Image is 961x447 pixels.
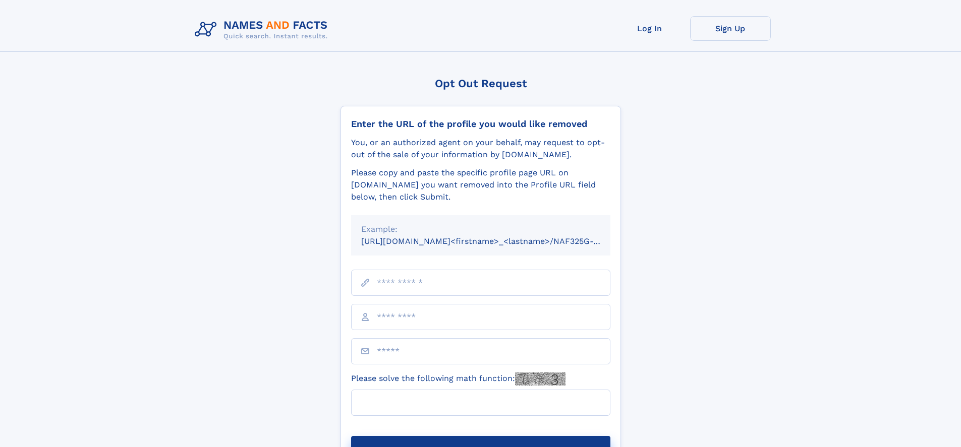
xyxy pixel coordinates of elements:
[361,236,630,246] small: [URL][DOMAIN_NAME]<firstname>_<lastname>/NAF325G-xxxxxxxx
[351,137,610,161] div: You, or an authorized agent on your behalf, may request to opt-out of the sale of your informatio...
[351,167,610,203] div: Please copy and paste the specific profile page URL on [DOMAIN_NAME] you want removed into the Pr...
[351,372,566,386] label: Please solve the following math function:
[690,16,771,41] a: Sign Up
[351,118,610,130] div: Enter the URL of the profile you would like removed
[361,223,600,235] div: Example:
[191,16,336,43] img: Logo Names and Facts
[341,77,621,90] div: Opt Out Request
[609,16,690,41] a: Log In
